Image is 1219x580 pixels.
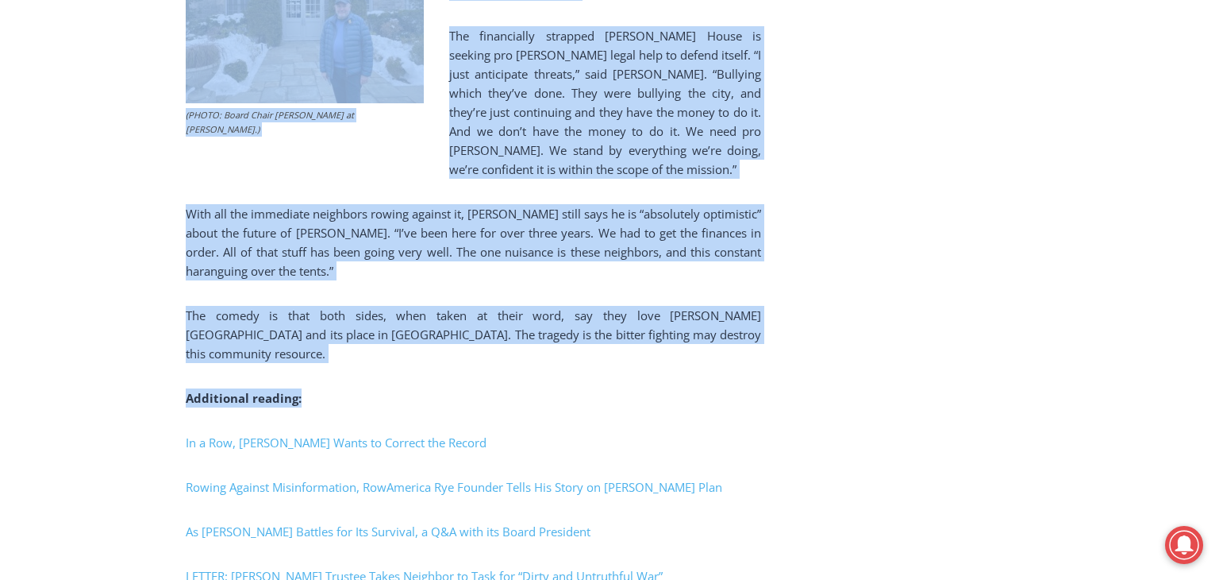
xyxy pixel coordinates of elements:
p: The comedy is that both sides, when taken at their word, say they love [PERSON_NAME][GEOGRAPHIC_D... [186,306,761,363]
p: The financially strapped [PERSON_NAME] House is seeking pro [PERSON_NAME] legal help to defend it... [186,26,761,179]
div: 3 [166,134,173,150]
h4: [PERSON_NAME] Read Sanctuary Fall Fest: [DATE] [13,160,203,196]
a: Rowing Against Misinformation, RowAmerica Rye Founder Tells His Story on [PERSON_NAME] Plan [186,479,722,495]
span: Intern @ [DOMAIN_NAME] [415,158,736,194]
div: Face Painting [166,47,221,130]
strong: Additional reading: [186,390,302,406]
a: [PERSON_NAME] Read Sanctuary Fall Fest: [DATE] [1,158,229,198]
div: 6 [185,134,192,150]
div: / [177,134,181,150]
figcaption: (PHOTO: Board Chair [PERSON_NAME] at [PERSON_NAME].) [186,108,424,136]
a: As [PERSON_NAME] Battles for Its Survival, a Q&A with its Board President [186,524,590,539]
a: Intern @ [DOMAIN_NAME] [382,154,769,198]
p: With all the immediate neighbors rowing against it, [PERSON_NAME] still says he is “absolutely op... [186,204,761,280]
div: Apply Now <> summer and RHS senior internships available [401,1,750,154]
a: In a Row, [PERSON_NAME] Wants to Correct the Record [186,435,486,450]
